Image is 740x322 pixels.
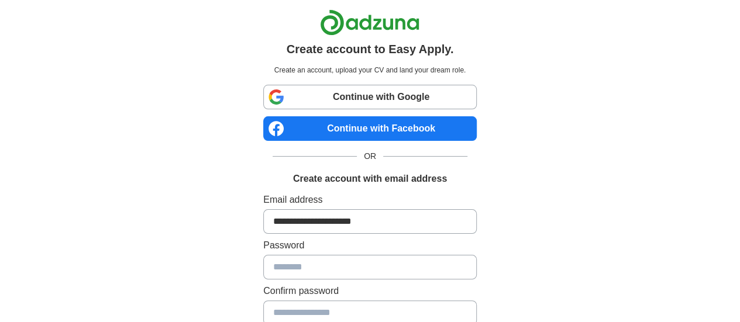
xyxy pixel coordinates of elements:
[263,85,477,109] a: Continue with Google
[357,150,383,162] span: OR
[320,9,419,36] img: Adzuna logo
[263,116,477,141] a: Continue with Facebook
[293,172,447,186] h1: Create account with email address
[263,284,477,298] label: Confirm password
[287,40,454,58] h1: Create account to Easy Apply.
[263,193,477,207] label: Email address
[266,65,474,75] p: Create an account, upload your CV and land your dream role.
[263,238,477,252] label: Password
